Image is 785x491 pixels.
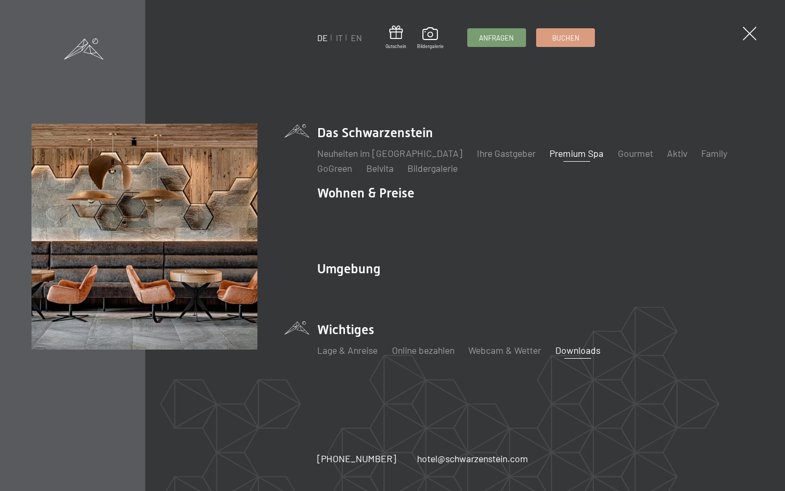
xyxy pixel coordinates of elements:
[317,33,328,43] a: DE
[417,27,444,50] a: Bildergalerie
[667,147,687,159] a: Aktiv
[317,162,352,174] a: GoGreen
[407,162,458,174] a: Bildergalerie
[32,124,257,350] img: Wellnesshotels - Bar - Spieltische - Kinderunterhaltung
[417,452,528,465] a: hotel@schwarzenstein.com
[317,453,396,464] span: [PHONE_NUMBER]
[479,33,514,43] span: Anfragen
[468,344,541,356] a: Webcam & Wetter
[317,452,396,465] a: [PHONE_NUMBER]
[392,344,454,356] a: Online bezahlen
[336,33,343,43] a: IT
[468,29,525,46] a: Anfragen
[317,344,378,356] a: Lage & Anreise
[477,147,536,159] a: Ihre Gastgeber
[386,43,406,50] span: Gutschein
[351,33,362,43] a: EN
[701,147,727,159] a: Family
[317,147,462,159] a: Neuheiten im [GEOGRAPHIC_DATA]
[366,162,394,174] a: Belvita
[555,344,600,356] a: Downloads
[537,29,594,46] a: Buchen
[618,147,653,159] a: Gourmet
[386,26,406,50] a: Gutschein
[552,33,579,43] span: Buchen
[549,147,603,159] a: Premium Spa
[417,43,444,50] span: Bildergalerie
